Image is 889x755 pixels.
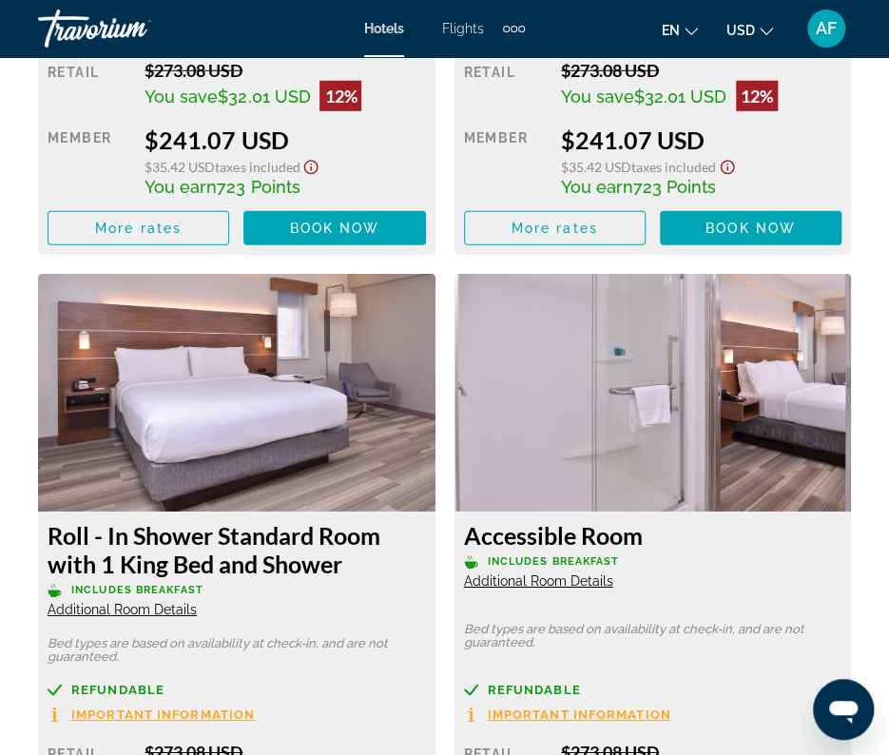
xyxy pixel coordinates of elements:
[464,521,842,550] h3: Accessible Room
[217,177,300,197] span: 723 Points
[48,637,426,664] p: Bed types are based on availability at check-in, and are not guaranteed.
[464,211,646,245] button: More rates
[561,177,633,197] span: You earn
[48,602,197,617] span: Additional Room Details
[802,9,851,48] button: User Menu
[512,221,598,236] span: More rates
[454,274,852,512] img: 3c46699f-83d9-49e7-bb4f-50f8e09d520f.jpeg
[464,683,842,697] a: Refundable
[145,126,425,154] div: $241.07 USD
[71,708,255,721] span: Important Information
[488,555,620,568] span: Includes Breakfast
[816,19,837,38] span: AF
[660,211,841,245] button: Book now
[464,60,547,111] div: Retail
[145,177,217,197] span: You earn
[736,81,778,111] div: 12%
[218,87,310,106] span: $32.01 USD
[145,159,215,175] span: $35.42 USD
[726,23,755,38] span: USD
[716,154,739,176] button: Show Taxes and Fees disclaimer
[243,211,425,245] button: Book now
[726,16,773,44] button: Change currency
[813,679,874,740] iframe: Button to launch messaging window
[631,159,716,175] span: Taxes included
[289,221,379,236] span: Book now
[488,708,671,721] span: Important Information
[95,221,182,236] span: More rates
[662,16,698,44] button: Change language
[48,683,426,697] a: Refundable
[364,21,404,36] a: Hotels
[705,221,796,236] span: Book now
[464,573,613,589] span: Additional Room Details
[561,159,631,175] span: $35.42 USD
[442,21,484,36] a: Flights
[38,274,435,512] img: 6a4d69d0-6f5e-450c-b65d-b96e5043ef24.jpeg
[633,177,716,197] span: 723 Points
[71,684,164,696] span: Refundable
[48,60,130,111] div: Retail
[48,126,130,197] div: Member
[634,87,726,106] span: $32.01 USD
[464,707,671,723] button: Important Information
[488,684,581,696] span: Refundable
[464,623,842,649] p: Bed types are based on availability at check-in, and are not guaranteed.
[145,87,218,106] span: You save
[300,154,322,176] button: Show Taxes and Fees disclaimer
[662,23,680,38] span: en
[71,584,203,596] span: Includes Breakfast
[48,211,229,245] button: More rates
[145,60,425,81] div: $273.08 USD
[561,126,841,154] div: $241.07 USD
[38,4,228,53] a: Travorium
[48,521,426,578] h3: Roll - In Shower Standard Room with 1 King Bed and Shower
[464,126,547,197] div: Member
[503,13,525,44] button: Extra navigation items
[561,87,634,106] span: You save
[561,60,841,81] div: $273.08 USD
[48,707,255,723] button: Important Information
[319,81,361,111] div: 12%
[215,159,300,175] span: Taxes included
